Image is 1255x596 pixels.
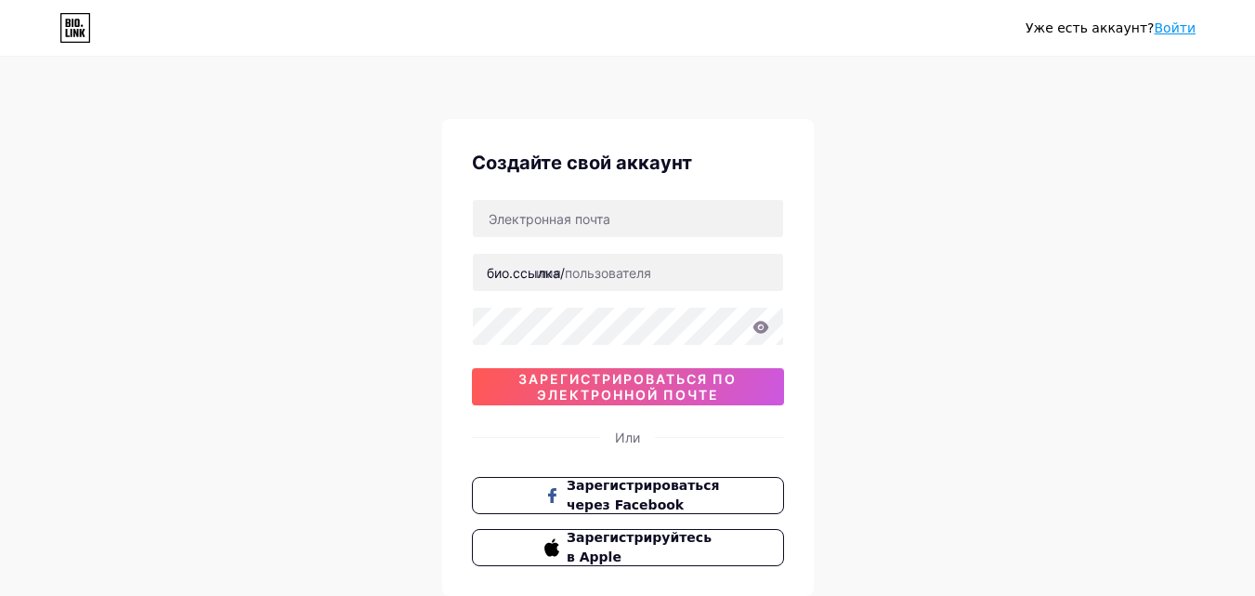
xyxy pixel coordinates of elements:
[473,200,783,237] input: Электронная почта
[1026,20,1154,35] font: Уже есть аккаунт?
[472,152,692,174] font: Создайте свой аккаунт
[487,265,565,281] font: био.ссылка/
[472,529,784,566] button: Зарегистрируйтесь в Apple
[615,430,640,445] font: Или
[567,478,719,512] font: Зарегистрироваться через Facebook
[472,368,784,405] button: зарегистрироваться по электронной почте
[472,477,784,514] button: Зарегистрироваться через Facebook
[473,254,783,291] input: имя пользователя
[567,530,712,564] font: Зарегистрируйтесь в Apple
[518,371,737,403] font: зарегистрироваться по электронной почте
[1154,20,1196,35] a: Войти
